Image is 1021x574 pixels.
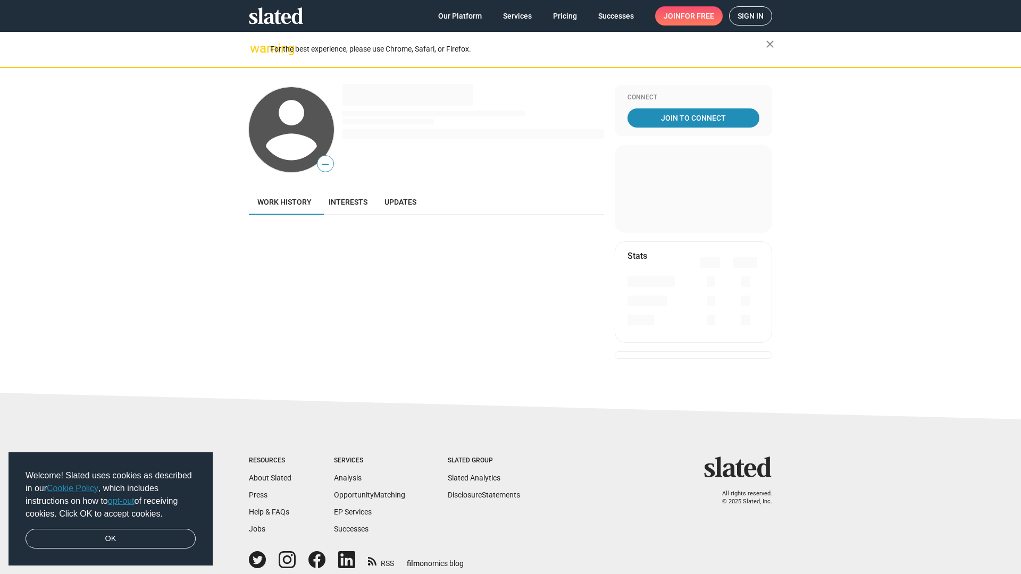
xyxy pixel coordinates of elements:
[711,490,772,505] p: All rights reserved. © 2025 Slated, Inc.
[249,189,320,215] a: Work history
[376,189,425,215] a: Updates
[334,491,405,499] a: OpportunityMatching
[249,474,291,482] a: About Slated
[655,6,723,26] a: Joinfor free
[26,469,196,520] span: Welcome! Slated uses cookies as described in our , which includes instructions on how to of recei...
[250,42,263,55] mat-icon: warning
[448,491,520,499] a: DisclosureStatements
[320,189,376,215] a: Interests
[407,559,420,568] span: film
[545,6,585,26] a: Pricing
[270,42,766,56] div: For the best experience, please use Chrome, Safari, or Firefox.
[729,6,772,26] a: Sign in
[368,552,394,569] a: RSS
[47,484,98,493] a: Cookie Policy
[249,457,291,465] div: Resources
[448,457,520,465] div: Slated Group
[630,108,757,128] span: Join To Connect
[249,491,267,499] a: Press
[738,7,764,25] span: Sign in
[598,6,634,26] span: Successes
[503,6,532,26] span: Services
[257,198,312,206] span: Work history
[334,474,362,482] a: Analysis
[430,6,490,26] a: Our Platform
[438,6,482,26] span: Our Platform
[317,157,333,171] span: —
[448,474,500,482] a: Slated Analytics
[249,508,289,516] a: Help & FAQs
[9,452,213,566] div: cookieconsent
[407,550,464,569] a: filmonomics blog
[495,6,540,26] a: Services
[334,457,405,465] div: Services
[334,525,369,533] a: Successes
[627,108,759,128] a: Join To Connect
[664,6,714,26] span: Join
[627,250,647,261] mat-card-title: Stats
[627,94,759,102] div: Connect
[329,198,367,206] span: Interests
[26,529,196,549] a: dismiss cookie message
[108,496,135,505] a: opt-out
[681,6,714,26] span: for free
[249,525,265,533] a: Jobs
[334,508,372,516] a: EP Services
[764,38,776,50] mat-icon: close
[553,6,577,26] span: Pricing
[590,6,642,26] a: Successes
[384,198,416,206] span: Updates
